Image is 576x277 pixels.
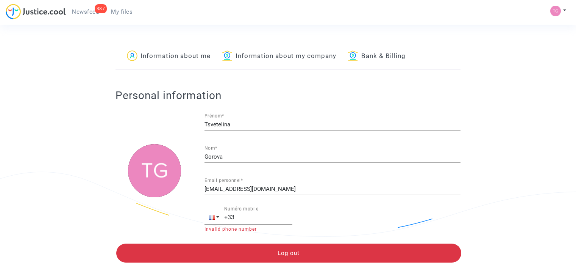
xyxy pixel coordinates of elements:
div: 387 [95,4,107,13]
span: Invalid phone number [204,227,257,232]
a: 387Newsfeed [66,6,105,17]
img: icon-banque.svg [222,50,233,61]
img: jc-logo.svg [6,4,66,19]
a: My files [105,6,139,17]
a: Information about me [127,44,211,69]
a: Information about my company [222,44,336,69]
a: Bank & Billing [348,44,406,69]
span: Newsfeed [72,8,99,15]
img: 4a40989da91c04fab4e177c4309473b9 [128,144,181,197]
img: icon-passager.svg [127,50,137,61]
img: 4a40989da91c04fab4e177c4309473b9 [550,6,561,16]
span: My files [111,8,133,15]
h2: Personal information [116,89,460,102]
button: Log out [116,244,461,263]
img: icon-banque.svg [348,50,358,61]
